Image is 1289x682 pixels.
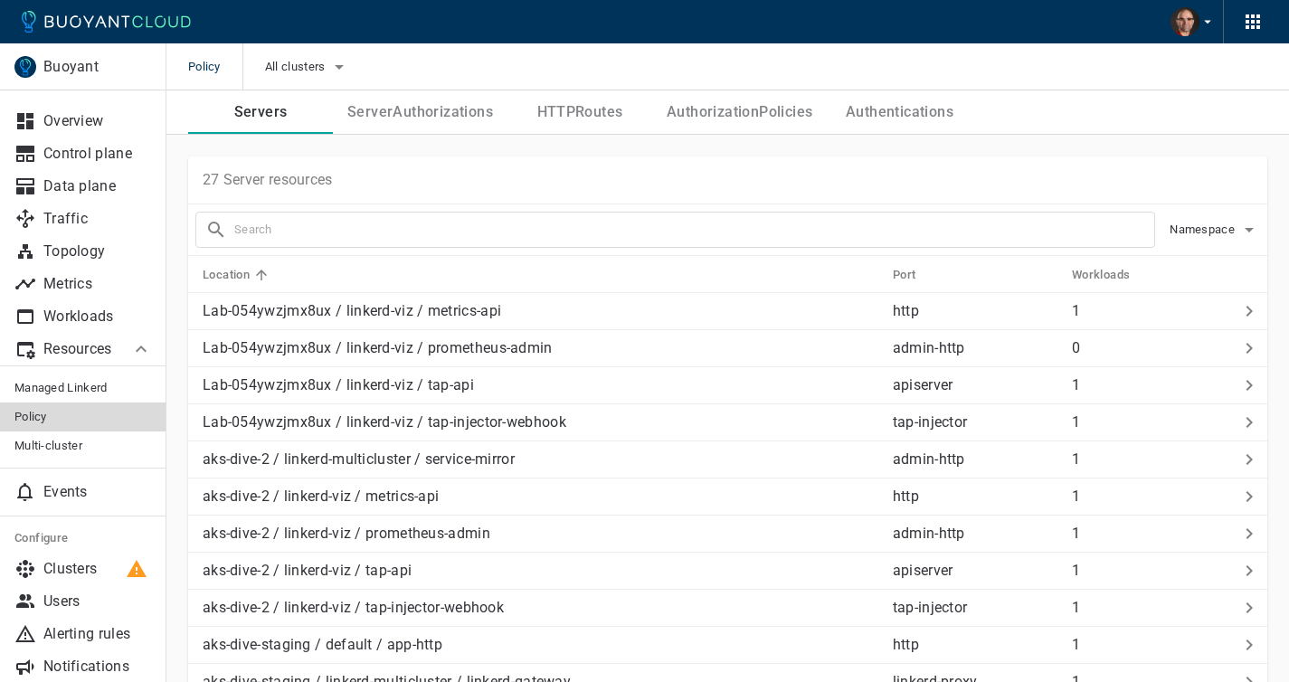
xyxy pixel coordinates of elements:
p: 1 [1072,302,1231,320]
button: AuthorizationPolicies [652,90,827,134]
p: http [893,488,1057,506]
span: Namespace [1170,223,1238,237]
p: 1 [1072,562,1231,580]
p: 1 [1072,450,1231,469]
p: Overview [43,112,152,130]
p: aks-dive-2 / linkerd-viz / tap-injector-webhook [203,599,878,617]
p: aks-dive-2 / linkerd-viz / metrics-api [203,488,878,506]
p: 1 [1072,599,1231,617]
p: Lab-054ywzjmx8ux / linkerd-viz / prometheus-admin [203,339,878,357]
p: Lab-054ywzjmx8ux / linkerd-viz / tap-injector-webhook [203,413,878,431]
p: Traffic [43,210,152,228]
button: All clusters [265,53,351,81]
p: Lab-054ywzjmx8ux / linkerd-viz / metrics-api [203,302,878,320]
p: admin-http [893,525,1057,543]
p: Notifications [43,658,152,676]
p: admin-http [893,450,1057,469]
p: Metrics [43,275,152,293]
img: Buoyant [14,56,36,78]
p: 1 [1072,636,1231,654]
h5: Workloads [1072,268,1131,282]
span: Multi-cluster [14,439,152,453]
p: Topology [43,242,152,260]
h5: Location [203,268,250,282]
button: Namespace [1170,216,1260,243]
p: 1 [1072,525,1231,543]
p: aks-dive-2 / linkerd-viz / prometheus-admin [203,525,878,543]
p: Buoyant [43,58,151,76]
p: Clusters [43,560,152,578]
p: apiserver [893,376,1057,394]
img: Travis Beckham [1171,7,1199,36]
input: Search [234,217,1154,242]
button: Authentications [827,90,971,134]
button: Servers [188,90,333,134]
p: http [893,636,1057,654]
p: http [893,302,1057,320]
button: HTTPRoutes [507,90,652,134]
p: Events [43,483,152,501]
p: aks-dive-2 / linkerd-multicluster / service-mirror [203,450,878,469]
span: Location [203,267,273,283]
p: 1 [1072,376,1231,394]
p: apiserver [893,562,1057,580]
p: aks-dive-staging / default / app-http [203,636,878,654]
span: Policy [188,43,242,90]
p: aks-dive-2 / linkerd-viz / tap-api [203,562,878,580]
p: Data plane [43,177,152,195]
button: ServerAuthorizations [333,90,507,134]
p: Control plane [43,145,152,163]
p: 1 [1072,488,1231,506]
h5: Configure [14,531,152,545]
p: Lab-054ywzjmx8ux / linkerd-viz / tap-api [203,376,878,394]
p: tap-injector [893,413,1057,431]
p: 1 [1072,413,1231,431]
p: 0 [1072,339,1231,357]
p: Workloads [43,308,152,326]
p: Users [43,592,152,611]
span: Managed Linkerd [14,381,152,395]
span: All clusters [265,60,329,74]
p: tap-injector [893,599,1057,617]
h5: Port [893,268,916,282]
p: Alerting rules [43,625,152,643]
span: Workloads [1072,267,1154,283]
p: 27 Server resources [203,171,333,189]
p: admin-http [893,339,1057,357]
span: Policy [14,410,152,424]
p: Resources [43,340,116,358]
span: Port [893,267,940,283]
